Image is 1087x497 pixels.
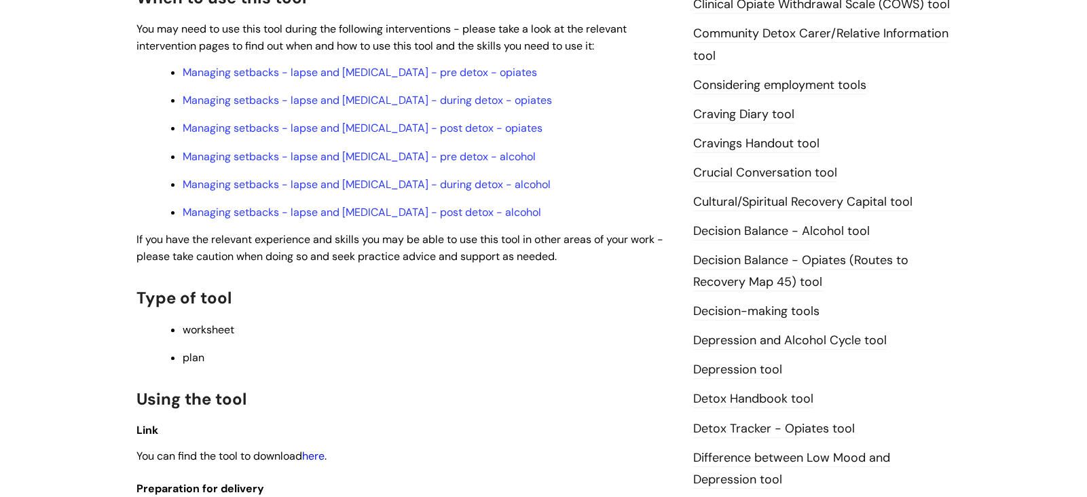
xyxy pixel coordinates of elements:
[183,205,541,219] a: Managing setbacks - lapse and [MEDICAL_DATA] - post detox - alcohol
[183,149,536,164] a: Managing setbacks - lapse and [MEDICAL_DATA] - pre detox - alcohol
[183,350,204,365] span: plan
[693,303,819,320] a: Decision-making tools
[693,77,866,94] a: Considering employment tools
[693,252,908,291] a: Decision Balance - Opiates (Routes to Recovery Map 45) tool
[183,93,552,107] a: Managing setbacks - lapse and [MEDICAL_DATA] - during detox - opiates
[136,388,246,409] span: Using the tool
[693,194,913,211] a: Cultural/Spiritual Recovery Capital tool
[693,361,782,379] a: Depression tool
[302,449,325,463] a: here
[183,121,542,135] a: Managing setbacks - lapse and [MEDICAL_DATA] - post detox - opiates
[693,106,794,124] a: Craving Diary tool
[183,65,537,79] a: Managing setbacks - lapse and [MEDICAL_DATA] - pre detox - opiates
[693,164,837,182] a: Crucial Conversation tool
[136,22,627,53] span: You may need to use this tool during the following interventions - please take a look at the rele...
[693,420,855,438] a: Detox Tracker - Opiates tool
[136,232,663,263] span: If you have the relevant experience and skills you may be able to use this tool in other areas of...
[693,449,890,489] a: Difference between Low Mood and Depression tool
[693,332,887,350] a: Depression and Alcohol Cycle tool
[136,423,158,437] span: Link
[183,177,551,191] a: Managing setbacks - lapse and [MEDICAL_DATA] - during detox - alcohol
[693,135,819,153] a: Cravings Handout tool
[183,323,234,337] span: worksheet
[136,449,327,463] span: You can find the tool to download .
[693,390,813,408] a: Detox Handbook tool
[693,25,948,65] a: Community Detox Carer/Relative Information tool
[136,287,232,308] span: Type of tool
[136,481,264,496] span: Preparation for delivery
[693,223,870,240] a: Decision Balance - Alcohol tool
